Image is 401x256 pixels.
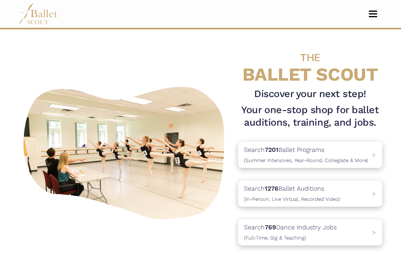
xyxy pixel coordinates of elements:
[244,184,340,204] p: Search Ballet Auditions
[19,81,232,223] img: A group of ballerinas talking to each other in a ballet studio
[372,190,376,197] span: >
[372,229,376,236] span: >
[238,180,382,207] a: Search1276Ballet Auditions(In-Person, Live Virtual, Recorded Video) >
[244,157,368,163] span: (Summer Intensives, Year-Round, Collegiate & More)
[265,224,276,231] b: 769
[244,222,337,242] p: Search Dance Industry Jobs
[265,146,278,153] b: 7201
[300,51,320,63] span: THE
[238,219,382,245] a: Search769Dance Industry Jobs(Full-Time, Gig & Teaching) >
[372,151,376,159] span: >
[238,104,382,130] h1: Your one-stop shop for ballet auditions, training, and jobs.
[265,185,278,192] b: 1276
[364,10,382,18] button: Toggle navigation
[238,142,382,168] a: Search7201Ballet Programs(Summer Intensives, Year-Round, Collegiate & More)>
[244,196,340,202] span: (In-Person, Live Virtual, Recorded Video)
[238,88,382,101] h3: Discover your next step!
[238,45,382,85] h4: BALLET SCOUT
[244,145,368,165] p: Search Ballet Programs
[244,235,306,241] span: (Full-Time, Gig & Teaching)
